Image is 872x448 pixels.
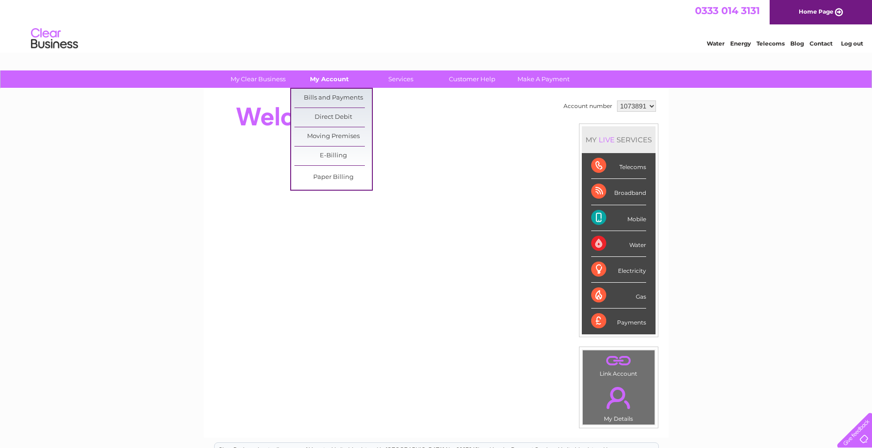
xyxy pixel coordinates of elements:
[294,168,372,187] a: Paper Billing
[591,153,646,179] div: Telecoms
[695,5,760,16] a: 0333 014 3131
[841,40,863,47] a: Log out
[707,40,725,47] a: Water
[215,5,658,46] div: Clear Business is a trading name of Verastar Limited (registered in [GEOGRAPHIC_DATA] No. 3667643...
[790,40,804,47] a: Blog
[31,24,78,53] img: logo.png
[597,135,617,144] div: LIVE
[585,353,652,369] a: .
[294,147,372,165] a: E-Billing
[582,379,655,425] td: My Details
[505,70,582,88] a: Make A Payment
[591,205,646,231] div: Mobile
[591,283,646,309] div: Gas
[730,40,751,47] a: Energy
[294,89,372,108] a: Bills and Payments
[591,257,646,283] div: Electricity
[756,40,785,47] a: Telecoms
[362,70,440,88] a: Services
[294,127,372,146] a: Moving Premises
[582,126,656,153] div: MY SERVICES
[219,70,297,88] a: My Clear Business
[294,108,372,127] a: Direct Debit
[585,381,652,414] a: .
[591,179,646,205] div: Broadband
[291,70,368,88] a: My Account
[433,70,511,88] a: Customer Help
[561,98,615,114] td: Account number
[591,309,646,334] div: Payments
[591,231,646,257] div: Water
[582,350,655,379] td: Link Account
[810,40,833,47] a: Contact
